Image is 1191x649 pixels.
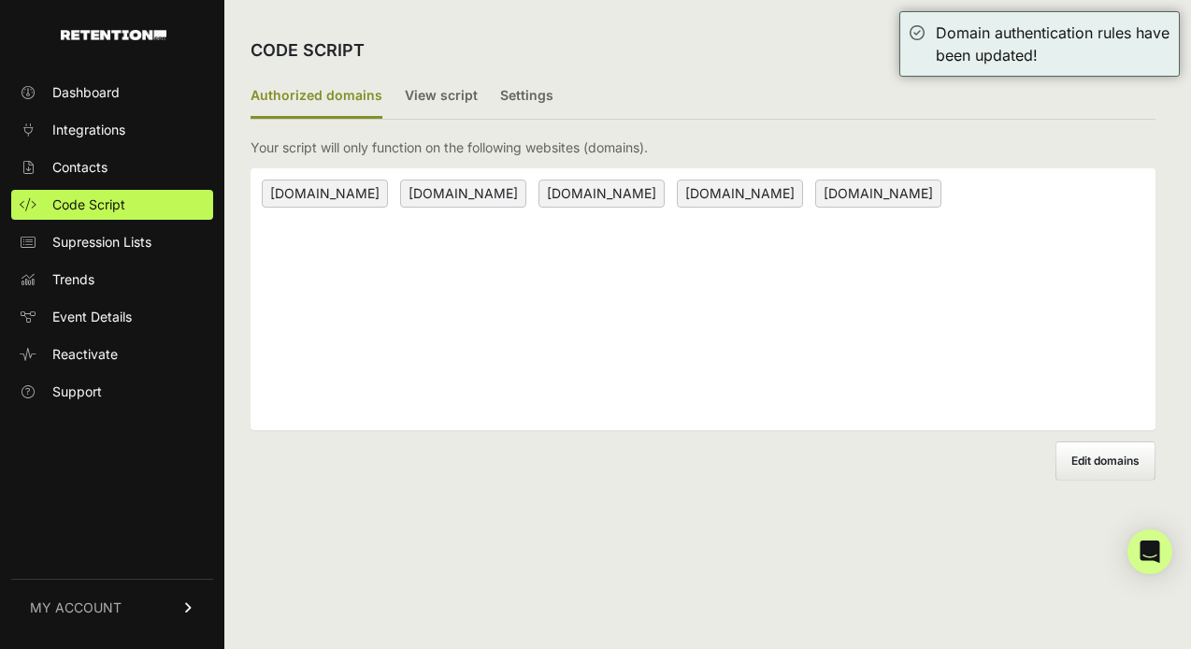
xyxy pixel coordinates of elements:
[251,75,382,119] label: Authorized domains
[52,233,151,252] span: Supression Lists
[11,377,213,407] a: Support
[1071,454,1140,468] span: Edit domains
[1127,529,1172,574] div: Open Intercom Messenger
[52,195,125,214] span: Code Script
[11,78,213,108] a: Dashboard
[677,180,803,208] span: [DOMAIN_NAME]
[52,382,102,401] span: Support
[52,308,132,326] span: Event Details
[52,345,118,364] span: Reactivate
[400,180,526,208] span: [DOMAIN_NAME]
[11,115,213,145] a: Integrations
[52,270,94,289] span: Trends
[11,227,213,257] a: Supression Lists
[11,152,213,182] a: Contacts
[262,180,388,208] span: [DOMAIN_NAME]
[251,138,648,157] p: Your script will only function on the following websites (domains).
[11,265,213,295] a: Trends
[251,37,365,64] h2: CODE SCRIPT
[11,190,213,220] a: Code Script
[538,180,665,208] span: [DOMAIN_NAME]
[936,22,1169,66] div: Domain authentication rules have been updated!
[11,302,213,332] a: Event Details
[11,579,213,636] a: MY ACCOUNT
[500,75,553,119] label: Settings
[815,180,941,208] span: [DOMAIN_NAME]
[52,83,120,102] span: Dashboard
[405,75,478,119] label: View script
[30,599,122,617] span: MY ACCOUNT
[52,158,108,177] span: Contacts
[61,30,166,40] img: Retention.com
[52,121,125,139] span: Integrations
[11,339,213,369] a: Reactivate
